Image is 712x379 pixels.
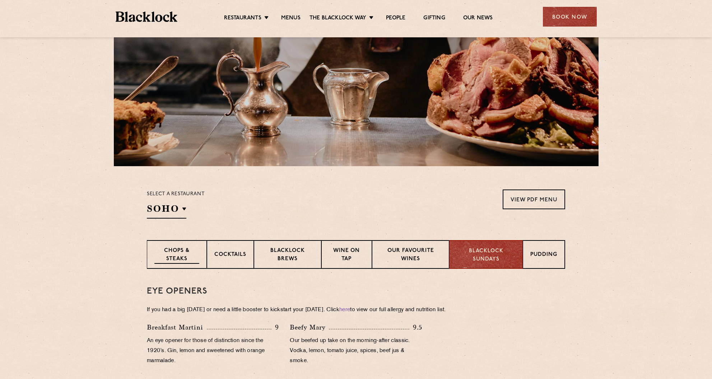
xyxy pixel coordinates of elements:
[116,11,178,22] img: BL_Textured_Logo-footer-cropped.svg
[339,307,350,313] a: here
[147,322,207,332] p: Breakfast Martini
[290,322,329,332] p: Beefy Mary
[147,189,205,199] p: Select a restaurant
[409,323,422,332] p: 9.5
[147,305,565,315] p: If you had a big [DATE] or need a little booster to kickstart your [DATE]. Click to view our full...
[224,15,261,23] a: Restaurants
[281,15,301,23] a: Menus
[290,336,422,366] p: Our beefed up take on the morning-after classic. Vodka, lemon, tomato juice, spices, beef jus & s...
[261,247,314,264] p: Blacklock Brews
[147,287,565,296] h3: Eye openers
[423,15,445,23] a: Gifting
[147,336,279,366] p: An eye opener for those of distinction since the 1920’s. Gin, lemon and sweetened with orange mar...
[503,189,565,209] a: View PDF Menu
[386,15,405,23] a: People
[380,247,442,264] p: Our favourite wines
[214,251,246,260] p: Cocktails
[271,323,279,332] p: 9
[329,247,364,264] p: Wine on Tap
[457,247,515,263] p: Blacklock Sundays
[310,15,366,23] a: The Blacklock Way
[530,251,557,260] p: Pudding
[147,202,186,219] h2: SOHO
[543,7,597,27] div: Book Now
[463,15,493,23] a: Our News
[154,247,199,264] p: Chops & Steaks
